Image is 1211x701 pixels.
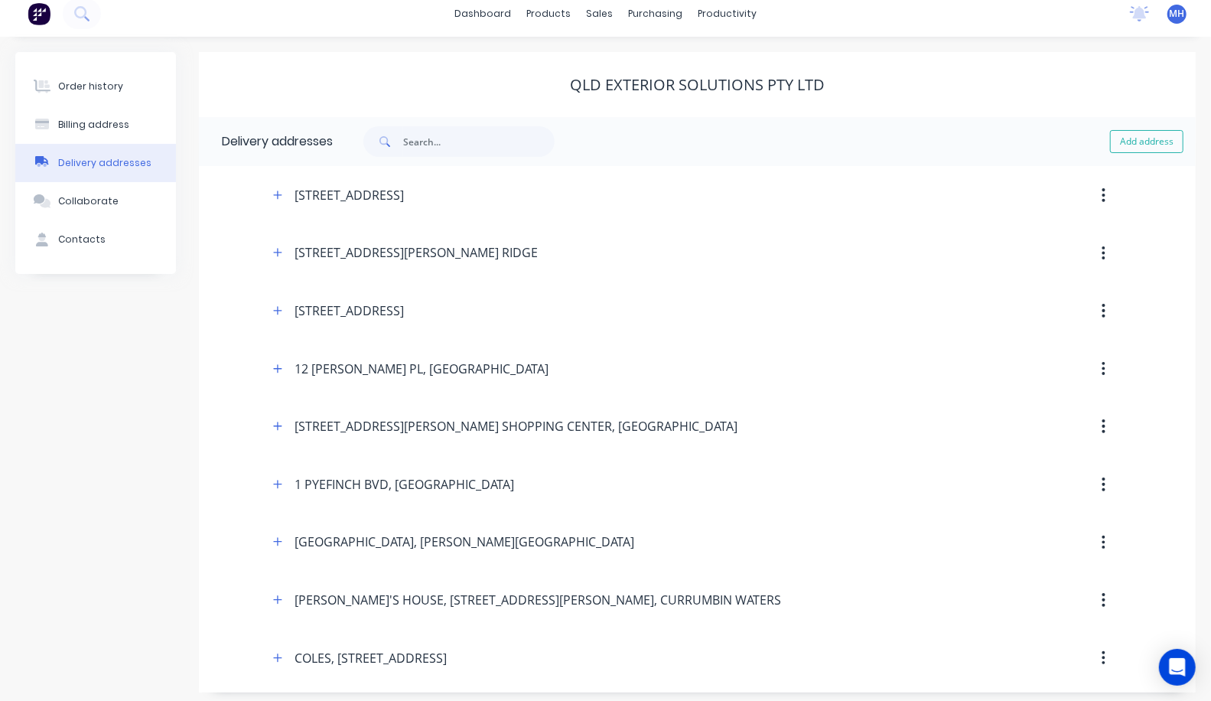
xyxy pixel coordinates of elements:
[58,80,123,93] div: Order history
[295,475,515,494] div: 1 PYEFINCH BVD, [GEOGRAPHIC_DATA]
[1170,7,1185,21] span: MH
[58,233,106,246] div: Contacts
[15,220,176,259] button: Contacts
[15,182,176,220] button: Collaborate
[295,533,635,551] div: [GEOGRAPHIC_DATA], [PERSON_NAME][GEOGRAPHIC_DATA]
[570,76,825,94] div: QLD Exterior solutions Pty Ltd
[295,417,738,435] div: [STREET_ADDRESS][PERSON_NAME] SHOPPING CENTER, [GEOGRAPHIC_DATA]
[447,2,519,25] a: dashboard
[403,126,555,157] input: Search...
[15,67,176,106] button: Order history
[15,144,176,182] button: Delivery addresses
[1159,649,1196,686] div: Open Intercom Messenger
[58,156,151,170] div: Delivery addresses
[15,106,176,144] button: Billing address
[58,194,119,208] div: Collaborate
[295,186,405,204] div: [STREET_ADDRESS]
[1110,130,1183,153] button: Add address
[519,2,578,25] div: products
[295,649,448,667] div: COLES, [STREET_ADDRESS]
[690,2,764,25] div: productivity
[620,2,690,25] div: purchasing
[295,243,539,262] div: [STREET_ADDRESS][PERSON_NAME] RIDGE
[58,118,129,132] div: Billing address
[28,2,50,25] img: Factory
[578,2,620,25] div: sales
[295,591,782,609] div: [PERSON_NAME]'S HOUSE, [STREET_ADDRESS][PERSON_NAME], CURRUMBIN WATERS
[295,302,405,320] div: [STREET_ADDRESS]
[199,117,333,166] div: Delivery addresses
[295,360,549,378] div: 12 [PERSON_NAME] PL, [GEOGRAPHIC_DATA]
